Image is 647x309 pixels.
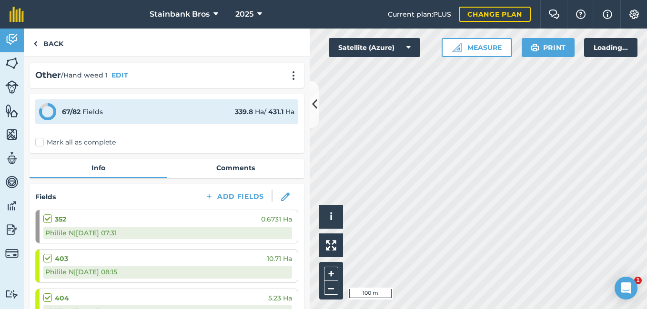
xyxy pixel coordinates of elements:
div: Philile N | [DATE] 08:15 [43,266,292,278]
strong: 431.1 [268,107,283,116]
img: svg+xml;base64,PD94bWwgdmVyc2lvbj0iMS4wIiBlbmNvZGluZz0idXRmLTgiPz4KPCEtLSBHZW5lcmF0b3I6IEFkb2JlIE... [5,199,19,213]
img: Two speech bubbles overlapping with the left bubble in the forefront [548,10,560,19]
button: i [319,205,343,229]
button: + [324,267,338,281]
span: 10.71 Ha [267,253,292,264]
strong: 352 [55,214,66,224]
img: svg+xml;base64,PHN2ZyB4bWxucz0iaHR0cDovL3d3dy53My5vcmcvMjAwMC9zdmciIHdpZHRoPSIyMCIgaGVpZ2h0PSIyNC... [288,71,299,80]
div: Ha / Ha [235,106,294,117]
img: svg+xml;base64,PD94bWwgdmVyc2lvbj0iMS4wIiBlbmNvZGluZz0idXRmLTgiPz4KPCEtLSBHZW5lcmF0b3I6IEFkb2JlIE... [5,290,19,299]
strong: 67 / 82 [62,107,81,116]
span: / Hand weed 1 [61,70,108,80]
button: Satellite (Azure) [329,38,420,57]
button: Print [522,38,575,57]
img: svg+xml;base64,PHN2ZyB4bWxucz0iaHR0cDovL3d3dy53My5vcmcvMjAwMC9zdmciIHdpZHRoPSI1NiIgaGVpZ2h0PSI2MC... [5,127,19,142]
span: Current plan : PLUS [388,9,451,19]
span: i [330,211,333,222]
a: Change plan [459,7,531,22]
div: Loading... [584,38,637,57]
button: Measure [442,38,512,57]
div: Fields [62,106,103,117]
img: A question mark icon [575,10,586,19]
img: svg+xml;base64,PD94bWwgdmVyc2lvbj0iMS4wIiBlbmNvZGluZz0idXRmLTgiPz4KPCEtLSBHZW5lcmF0b3I6IEFkb2JlIE... [5,247,19,260]
img: A cog icon [628,10,640,19]
span: 5.23 Ha [268,293,292,303]
strong: 404 [55,293,69,303]
button: EDIT [111,70,128,80]
img: svg+xml;base64,PD94bWwgdmVyc2lvbj0iMS4wIiBlbmNvZGluZz0idXRmLTgiPz4KPCEtLSBHZW5lcmF0b3I6IEFkb2JlIE... [5,32,19,47]
span: Stainbank Bros [150,9,210,20]
a: Comments [167,159,304,177]
span: 1 [634,277,642,284]
img: svg+xml;base64,PD94bWwgdmVyc2lvbj0iMS4wIiBlbmNvZGluZz0idXRmLTgiPz4KPCEtLSBHZW5lcmF0b3I6IEFkb2JlIE... [5,175,19,189]
div: Open Intercom Messenger [615,277,637,299]
span: 2025 [235,9,253,20]
img: svg+xml;base64,PHN2ZyB4bWxucz0iaHR0cDovL3d3dy53My5vcmcvMjAwMC9zdmciIHdpZHRoPSI1NiIgaGVpZ2h0PSI2MC... [5,104,19,118]
strong: 339.8 [235,107,253,116]
img: svg+xml;base64,PHN2ZyB4bWxucz0iaHR0cDovL3d3dy53My5vcmcvMjAwMC9zdmciIHdpZHRoPSI1NiIgaGVpZ2h0PSI2MC... [5,56,19,70]
img: Ruler icon [452,43,462,52]
img: svg+xml;base64,PHN2ZyB4bWxucz0iaHR0cDovL3d3dy53My5vcmcvMjAwMC9zdmciIHdpZHRoPSIxOSIgaGVpZ2h0PSIyNC... [530,42,539,53]
span: 0.6731 Ha [261,214,292,224]
h2: Other [35,68,61,82]
a: Back [24,29,73,57]
h4: Fields [35,192,56,202]
strong: 403 [55,253,68,264]
img: svg+xml;base64,PD94bWwgdmVyc2lvbj0iMS4wIiBlbmNvZGluZz0idXRmLTgiPz4KPCEtLSBHZW5lcmF0b3I6IEFkb2JlIE... [5,151,19,165]
button: Add Fields [197,190,272,203]
button: – [324,281,338,295]
img: svg+xml;base64,PHN2ZyB4bWxucz0iaHR0cDovL3d3dy53My5vcmcvMjAwMC9zdmciIHdpZHRoPSIxNyIgaGVpZ2h0PSIxNy... [603,9,612,20]
label: Mark all as complete [35,137,116,147]
img: fieldmargin Logo [10,7,24,22]
img: svg+xml;base64,PD94bWwgdmVyc2lvbj0iMS4wIiBlbmNvZGluZz0idXRmLTgiPz4KPCEtLSBHZW5lcmF0b3I6IEFkb2JlIE... [5,80,19,94]
img: svg+xml;base64,PHN2ZyB3aWR0aD0iMTgiIGhlaWdodD0iMTgiIHZpZXdCb3g9IjAgMCAxOCAxOCIgZmlsbD0ibm9uZSIgeG... [281,193,290,201]
a: Info [30,159,167,177]
div: Philile N | [DATE] 07:31 [43,227,292,239]
img: svg+xml;base64,PD94bWwgdmVyc2lvbj0iMS4wIiBlbmNvZGluZz0idXRmLTgiPz4KPCEtLSBHZW5lcmF0b3I6IEFkb2JlIE... [5,222,19,237]
img: svg+xml;base64,PHN2ZyB4bWxucz0iaHR0cDovL3d3dy53My5vcmcvMjAwMC9zdmciIHdpZHRoPSI5IiBoZWlnaHQ9IjI0Ii... [33,38,38,49]
img: Four arrows, one pointing top left, one top right, one bottom right and the last bottom left [326,240,336,251]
